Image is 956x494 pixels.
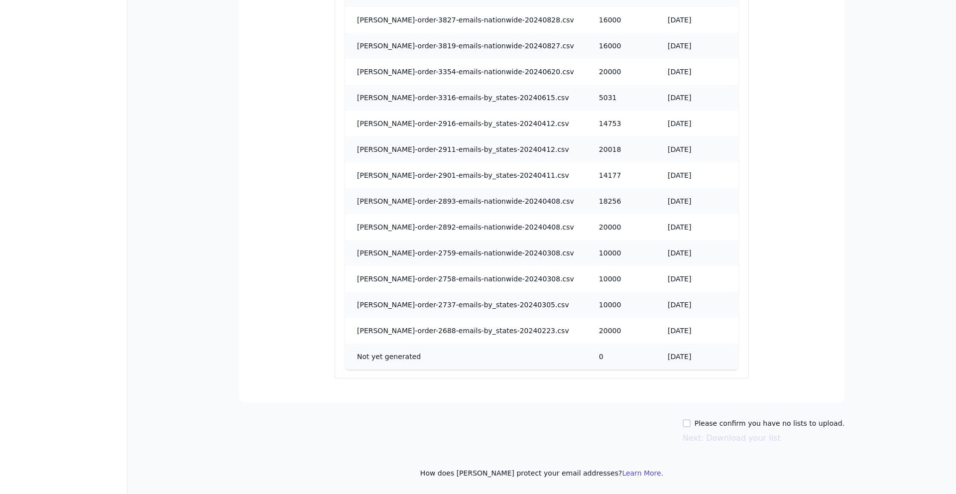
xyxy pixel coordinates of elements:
td: [DATE] [656,33,738,59]
button: Next: Download your list [683,432,781,444]
td: 16000 [587,33,656,59]
td: 20000 [587,318,656,344]
td: 20018 [587,136,656,162]
td: [PERSON_NAME]-order-3827-emails-nationwide-20240828.csv [345,7,587,33]
td: 10000 [587,292,656,318]
td: [PERSON_NAME]-order-2758-emails-nationwide-20240308.csv [345,266,587,292]
td: 18256 [587,188,656,214]
td: [DATE] [656,162,738,188]
td: [DATE] [656,292,738,318]
td: 10000 [587,240,656,266]
label: Please confirm you have no lists to upload. [695,418,844,428]
td: 14753 [587,111,656,136]
td: 10000 [587,266,656,292]
td: [DATE] [656,85,738,111]
td: [DATE] [656,266,738,292]
td: [DATE] [656,344,738,370]
td: [PERSON_NAME]-order-3316-emails-by_states-20240615.csv [345,85,587,111]
td: [PERSON_NAME]-order-2759-emails-nationwide-20240308.csv [345,240,587,266]
td: [DATE] [656,214,738,240]
td: [PERSON_NAME]-order-3819-emails-nationwide-20240827.csv [345,33,587,59]
td: [PERSON_NAME]-order-2893-emails-nationwide-20240408.csv [345,188,587,214]
td: 20000 [587,59,656,85]
td: [DATE] [656,59,738,85]
td: Not yet generated [345,344,587,370]
td: [PERSON_NAME]-order-2911-emails-by_states-20240412.csv [345,136,587,162]
td: 5031 [587,85,656,111]
td: [DATE] [656,188,738,214]
td: [DATE] [656,111,738,136]
td: [DATE] [656,318,738,344]
td: 14177 [587,162,656,188]
td: [DATE] [656,240,738,266]
td: [PERSON_NAME]-order-2892-emails-nationwide-20240408.csv [345,214,587,240]
td: [DATE] [656,7,738,33]
td: [DATE] [656,136,738,162]
td: 16000 [587,7,656,33]
button: Learn More. [622,468,663,478]
td: [PERSON_NAME]-order-2737-emails-by_states-20240305.csv [345,292,587,318]
td: [PERSON_NAME]-order-2901-emails-by_states-20240411.csv [345,162,587,188]
p: How does [PERSON_NAME] protect your email addresses? [239,468,844,478]
td: 0 [587,344,656,370]
td: [PERSON_NAME]-order-3354-emails-nationwide-20240620.csv [345,59,587,85]
td: 20000 [587,214,656,240]
td: [PERSON_NAME]-order-2916-emails-by_states-20240412.csv [345,111,587,136]
td: [PERSON_NAME]-order-2688-emails-by_states-20240223.csv [345,318,587,344]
